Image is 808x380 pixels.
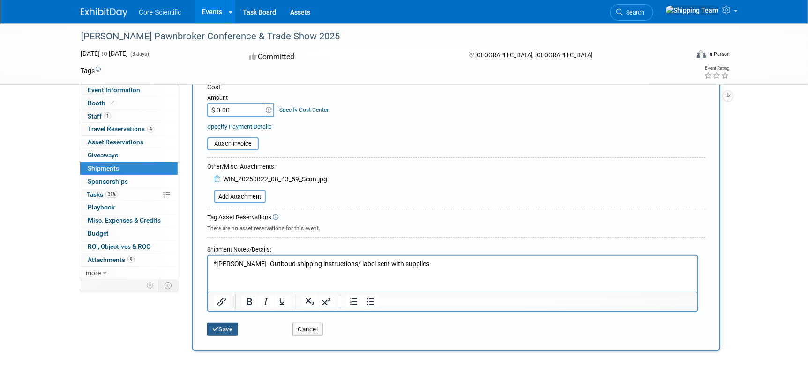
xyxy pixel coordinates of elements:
[475,52,592,59] span: [GEOGRAPHIC_DATA], [GEOGRAPHIC_DATA]
[88,99,116,107] span: Booth
[207,83,705,92] div: Cost:
[81,66,101,75] td: Tags
[80,84,178,97] a: Event Information
[80,214,178,227] a: Misc. Expenses & Credits
[88,243,150,250] span: ROI, Objectives & ROO
[88,203,115,211] span: Playbook
[80,267,178,279] a: more
[78,28,674,45] div: [PERSON_NAME] Pawnbroker Conference & Trade Show 2025
[129,51,149,57] span: (3 days)
[80,162,178,175] a: Shipments
[88,256,135,263] span: Attachments
[223,175,327,183] span: WIN_20250822_08_43_59_Scan.jpg
[81,50,128,57] span: [DATE] [DATE]
[88,178,128,185] span: Sponsorships
[247,49,454,65] div: Committed
[80,227,178,240] a: Budget
[88,125,154,133] span: Travel Reservations
[318,295,334,308] button: Superscript
[80,110,178,123] a: Staff1
[207,241,698,255] div: Shipment Notes/Details:
[292,323,323,336] button: Cancel
[207,222,705,232] div: There are no asset reservations for this event.
[142,279,159,291] td: Personalize Event Tab Strip
[127,256,135,263] span: 9
[80,136,178,149] a: Asset Reservations
[633,49,730,63] div: Event Format
[88,138,143,146] span: Asset Reservations
[258,295,274,308] button: Italic
[80,149,178,162] a: Giveaways
[708,51,730,58] div: In-Person
[207,163,327,173] div: Other/Misc. Attachments:
[105,191,118,198] span: 31%
[80,188,178,201] a: Tasks31%
[241,295,257,308] button: Bold
[362,295,378,308] button: Bullet list
[88,230,109,237] span: Budget
[80,253,178,266] a: Attachments9
[697,50,706,58] img: Format-Inperson.png
[207,323,238,336] button: Save
[207,94,275,103] div: Amount
[139,8,181,16] span: Core Scientific
[280,106,329,113] a: Specify Cost Center
[80,97,178,110] a: Booth
[208,256,697,292] iframe: Rich Text Area
[704,66,729,71] div: Event Rating
[81,8,127,17] img: ExhibitDay
[104,112,111,119] span: 1
[623,9,644,16] span: Search
[80,240,178,253] a: ROI, Objectives & ROO
[207,123,272,130] a: Specify Payment Details
[110,100,114,105] i: Booth reservation complete
[88,86,140,94] span: Event Information
[147,126,154,133] span: 4
[610,4,653,21] a: Search
[666,5,718,15] img: Shipping Team
[80,123,178,135] a: Travel Reservations4
[159,279,178,291] td: Toggle Event Tabs
[88,151,118,159] span: Giveaways
[86,269,101,276] span: more
[346,295,362,308] button: Numbered list
[302,295,318,308] button: Subscript
[207,213,705,222] div: Tag Asset Reservations:
[88,164,119,172] span: Shipments
[80,175,178,188] a: Sponsorships
[80,201,178,214] a: Playbook
[100,50,109,57] span: to
[88,216,161,224] span: Misc. Expenses & Credits
[214,295,230,308] button: Insert/edit link
[88,112,111,120] span: Staff
[87,191,118,198] span: Tasks
[274,295,290,308] button: Underline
